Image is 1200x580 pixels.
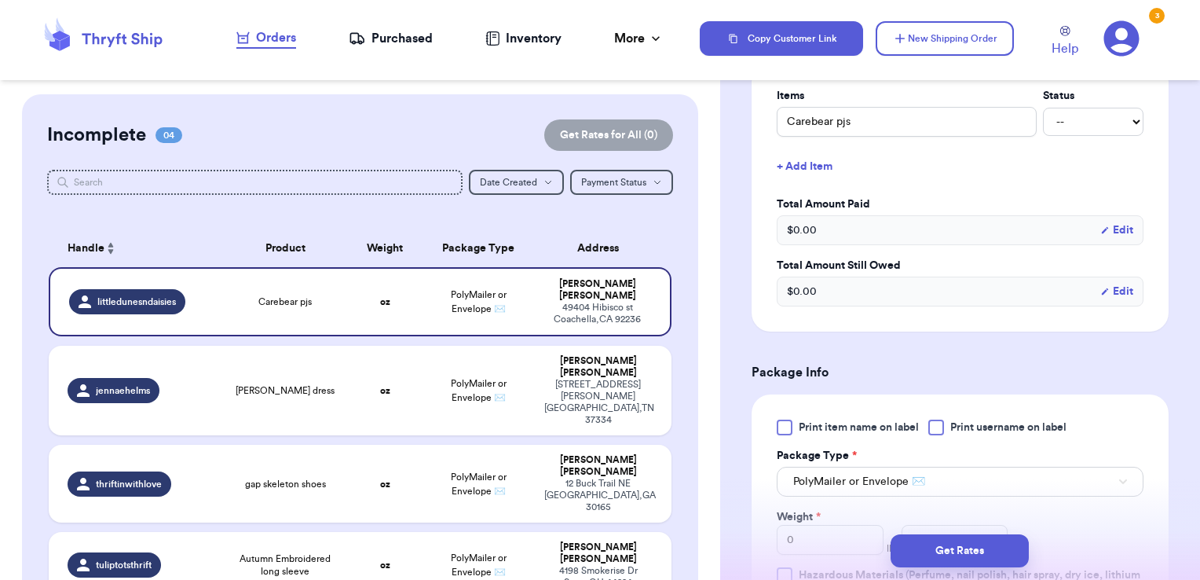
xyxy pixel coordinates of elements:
[1100,284,1133,299] button: Edit
[236,28,296,49] a: Orders
[1052,39,1078,58] span: Help
[380,297,390,307] strong: oz
[570,170,673,195] button: Payment Status
[535,229,672,267] th: Address
[155,127,182,143] span: 04
[223,229,348,267] th: Product
[777,509,821,525] label: Weight
[770,149,1150,184] button: + Add Item
[469,170,564,195] button: Date Created
[799,420,919,435] span: Print item name on label
[891,534,1029,567] button: Get Rates
[544,478,653,513] div: 12 Buck Trail NE [GEOGRAPHIC_DATA] , GA 30165
[96,559,152,571] span: tuliptotsthrift
[451,553,507,577] span: PolyMailer or Envelope ✉️
[1149,8,1165,24] div: 3
[544,119,673,151] button: Get Rates for All (0)
[777,196,1143,212] label: Total Amount Paid
[1103,20,1140,57] a: 3
[47,170,463,195] input: Search
[348,229,423,267] th: Weight
[47,123,146,148] h2: Incomplete
[380,479,390,489] strong: oz
[423,229,535,267] th: Package Type
[245,478,326,490] span: gap skeleton shoes
[96,478,162,490] span: thriftinwithlove
[777,448,857,464] label: Package Type
[787,284,817,299] span: $ 0.00
[787,222,817,238] span: $ 0.00
[1043,88,1143,104] label: Status
[451,472,507,496] span: PolyMailer or Envelope ✉️
[544,541,653,565] div: [PERSON_NAME] [PERSON_NAME]
[96,384,150,397] span: jennaehelms
[544,355,653,379] div: [PERSON_NAME] [PERSON_NAME]
[777,88,1037,104] label: Items
[876,21,1014,56] button: New Shipping Order
[1052,26,1078,58] a: Help
[581,178,646,187] span: Payment Status
[752,363,1169,382] h3: Package Info
[232,552,338,578] span: Autumn Embroidered long sleeve
[485,29,562,48] a: Inventory
[544,379,653,426] div: [STREET_ADDRESS][PERSON_NAME] [GEOGRAPHIC_DATA] , TN 37334
[97,296,176,308] span: littledunesndaisies
[349,29,433,48] a: Purchased
[236,28,296,47] div: Orders
[451,290,507,314] span: PolyMailer or Envelope ✉️
[700,21,863,56] button: Copy Customer Link
[544,302,652,325] div: 49404 Hibisco st Coachella , CA 92236
[104,239,117,258] button: Sort ascending
[258,296,312,308] span: Carebear pjs
[544,278,652,302] div: [PERSON_NAME] [PERSON_NAME]
[1100,222,1133,238] button: Edit
[68,240,104,257] span: Handle
[451,379,507,402] span: PolyMailer or Envelope ✉️
[793,474,925,490] span: PolyMailer or Envelope ✉️
[544,454,653,478] div: [PERSON_NAME] [PERSON_NAME]
[950,420,1066,435] span: Print username on label
[380,386,390,395] strong: oz
[380,560,390,570] strong: oz
[777,467,1143,497] button: PolyMailer or Envelope ✉️
[777,258,1143,273] label: Total Amount Still Owed
[614,29,664,48] div: More
[236,384,335,397] span: [PERSON_NAME] dress
[480,178,537,187] span: Date Created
